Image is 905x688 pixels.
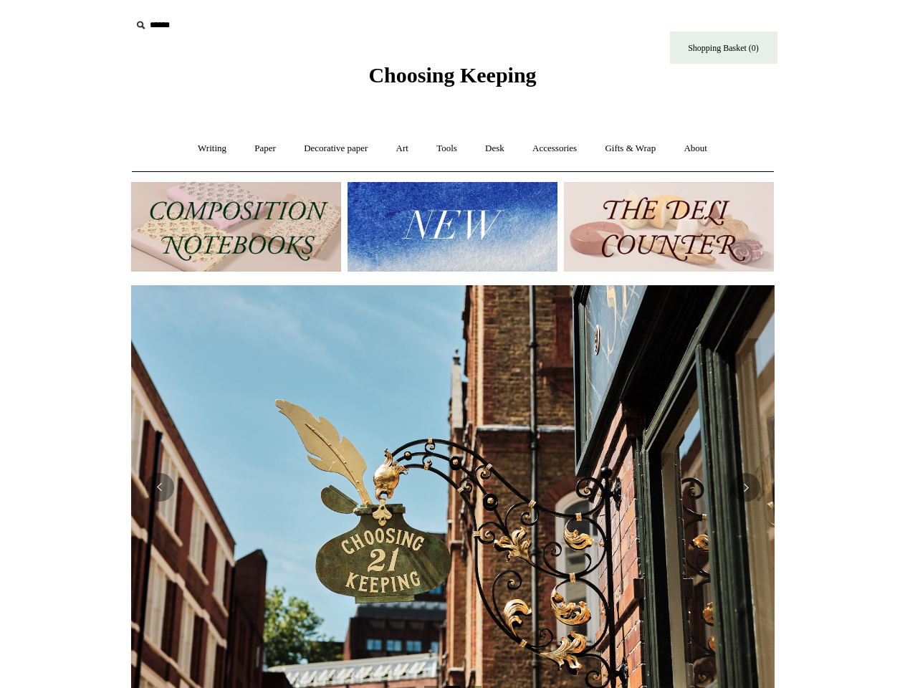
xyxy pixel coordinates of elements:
img: New.jpg__PID:f73bdf93-380a-4a35-bcfe-7823039498e1 [348,182,557,272]
a: Writing [185,130,239,168]
button: Previous [145,473,174,502]
a: Choosing Keeping [368,75,536,85]
a: Desk [472,130,517,168]
a: Shopping Basket (0) [670,32,777,64]
a: Gifts & Wrap [592,130,669,168]
a: Art [383,130,421,168]
a: Paper [241,130,289,168]
img: 202302 Composition ledgers.jpg__PID:69722ee6-fa44-49dd-a067-31375e5d54ec [131,182,341,272]
button: Next [732,473,760,502]
img: The Deli Counter [564,182,774,272]
a: About [671,130,720,168]
a: Tools [423,130,470,168]
a: Decorative paper [291,130,380,168]
a: Accessories [519,130,590,168]
span: Choosing Keeping [368,63,536,87]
